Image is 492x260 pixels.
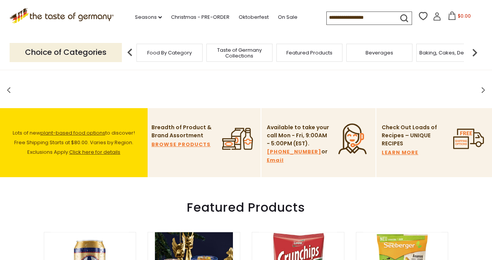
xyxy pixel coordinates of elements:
[147,50,192,56] a: Food By Category
[40,129,105,137] a: plant-based food options
[467,45,482,60] img: next arrow
[458,13,471,19] span: $0.00
[267,123,330,165] p: Available to take your call Mon - Fri, 9:00AM - 5:00PM (EST). or
[151,140,211,149] a: BROWSE PRODUCTS
[10,43,122,62] p: Choice of Categories
[267,156,284,165] a: Email
[443,12,475,23] button: $0.00
[419,50,479,56] a: Baking, Cakes, Desserts
[239,13,269,21] a: Oktoberfest
[286,50,332,56] a: Featured Products
[366,50,393,56] a: Beverages
[135,13,162,21] a: Seasons
[171,13,229,21] a: Christmas - PRE-ORDER
[122,45,138,60] img: previous arrow
[209,47,270,59] a: Taste of Germany Collections
[267,148,321,156] a: [PHONE_NUMBER]
[13,129,135,156] span: Lots of new to discover! Free Shipping Starts at $80.00. Varies by Region. Exclusions Apply.
[278,13,298,21] a: On Sale
[69,148,120,156] a: Click here for details
[382,123,437,148] p: Check Out Loads of Recipes – UNIQUE RECIPES
[382,148,418,157] a: LEARN MORE
[151,123,215,140] p: Breadth of Product & Brand Assortment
